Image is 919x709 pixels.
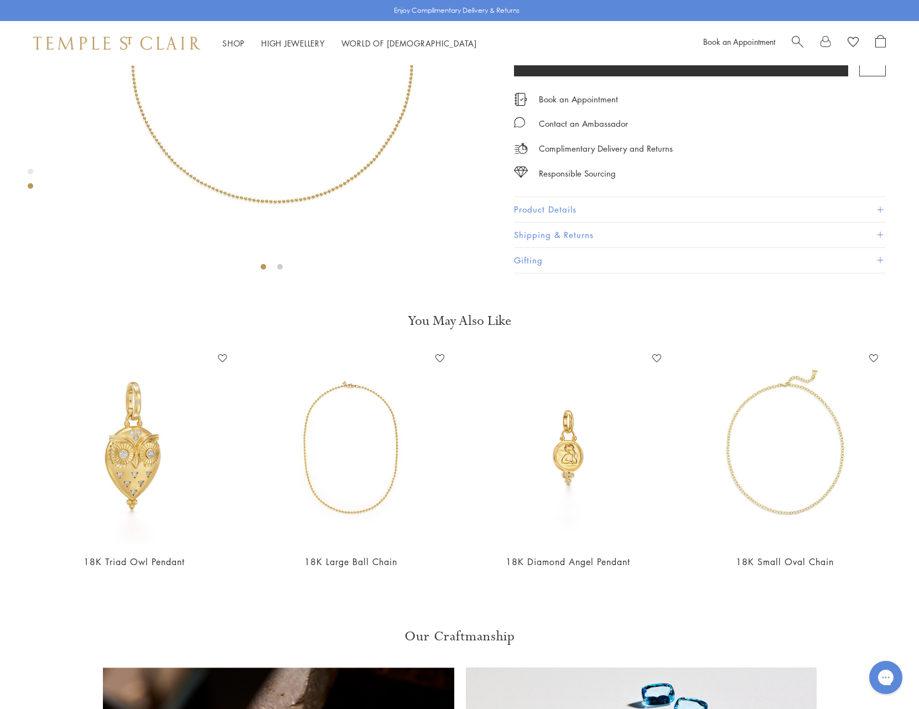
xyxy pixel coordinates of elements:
iframe: Gorgias live chat messenger [864,657,908,698]
p: Enjoy Complimentary Delivery & Returns [394,5,520,16]
img: AP10-DIGRN [471,349,666,544]
img: P31887-OWLTRIAD [37,349,231,544]
img: icon_delivery.svg [514,141,528,155]
nav: Main navigation [222,37,477,50]
a: ShopShop [222,38,245,49]
button: Shipping & Returns [514,222,886,247]
button: Product Details [514,197,886,222]
img: icon_appointment.svg [514,93,527,106]
h3: Our Craftmanship [103,628,817,645]
div: Contact an Ambassador [539,117,628,131]
a: High JewelleryHigh Jewellery [261,38,325,49]
a: 18K Small Oval Chain [736,556,834,568]
img: MessageIcon-01_2.svg [514,117,525,128]
img: N88817-3MBC16EX [253,349,448,544]
a: Search [792,35,803,51]
img: Temple St. Clair [33,37,200,50]
img: N88863-XSOV18 [688,349,882,544]
img: icon_sourcing.svg [514,166,528,177]
h3: You May Also Like [44,312,875,330]
p: Complimentary Delivery and Returns [539,142,673,156]
a: View Wishlist [848,35,859,51]
div: Responsible Sourcing [539,166,616,180]
a: Book an Appointment [703,36,775,47]
a: 18K Large Ball Chain [304,556,397,568]
a: 18K Diamond Angel Pendant [506,556,630,568]
a: World of [DEMOGRAPHIC_DATA]World of [DEMOGRAPHIC_DATA] [341,38,477,49]
a: 18K Triad Owl Pendant [84,556,185,568]
a: Book an Appointment [539,93,618,105]
div: Product gallery navigation [28,166,33,198]
button: Gifting [514,248,886,273]
a: Open Shopping Bag [875,35,886,51]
